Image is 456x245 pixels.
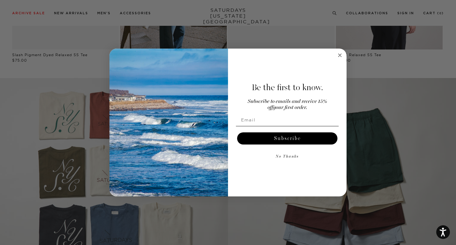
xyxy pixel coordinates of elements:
button: Subscribe [237,132,337,145]
span: off [268,105,273,110]
span: Subscribe to emails and receive 15% [248,99,327,104]
button: No Thanks [236,151,339,163]
img: 125c788d-000d-4f3e-b05a-1b92b2a23ec9.jpeg [109,49,228,197]
button: Close dialog [336,52,344,59]
input: Email [236,114,339,126]
span: Be the first to know. [252,82,323,93]
span: your first order. [273,105,307,110]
